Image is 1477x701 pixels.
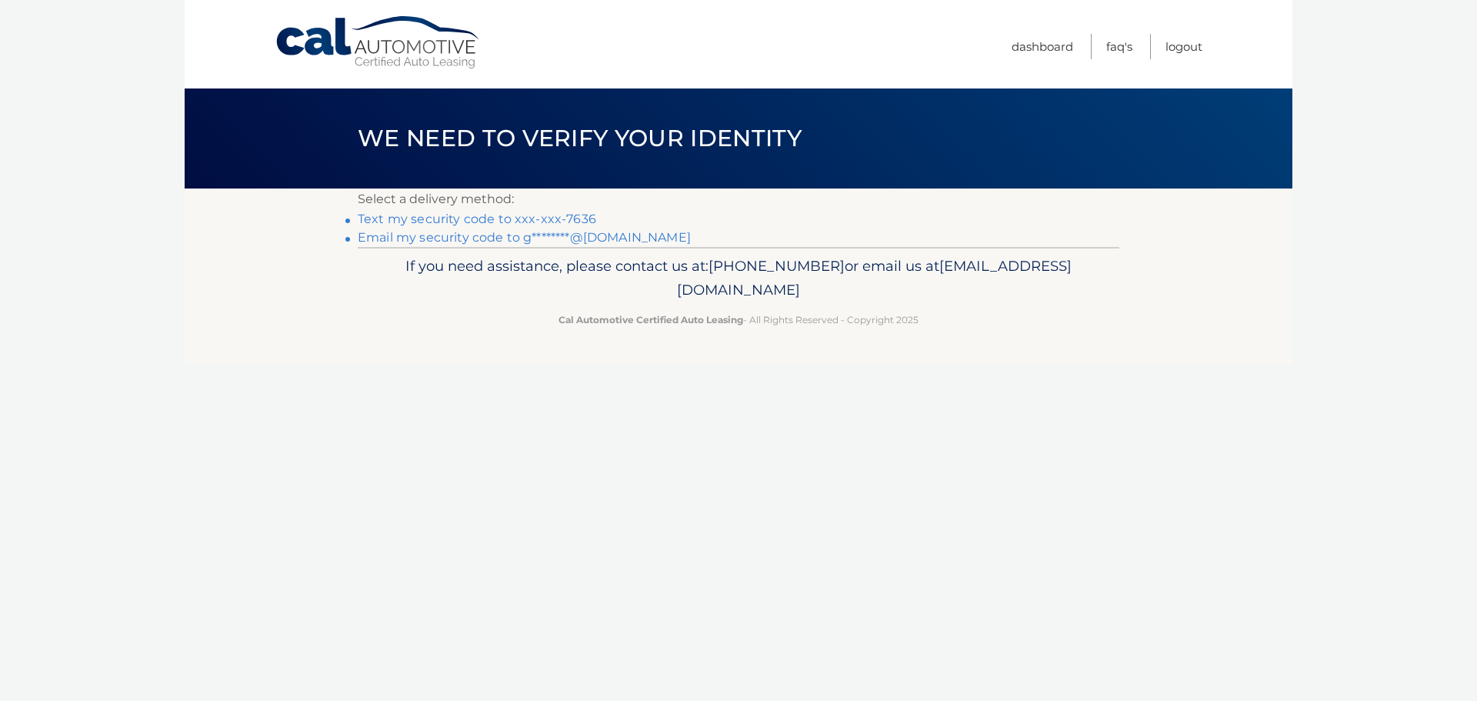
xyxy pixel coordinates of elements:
p: Select a delivery method: [358,189,1119,210]
p: - All Rights Reserved - Copyright 2025 [368,312,1109,328]
a: FAQ's [1106,34,1132,59]
a: Logout [1165,34,1202,59]
a: Cal Automotive [275,15,482,70]
a: Dashboard [1012,34,1073,59]
span: We need to verify your identity [358,124,802,152]
strong: Cal Automotive Certified Auto Leasing [558,314,743,325]
a: Text my security code to xxx-xxx-7636 [358,212,596,226]
p: If you need assistance, please contact us at: or email us at [368,254,1109,303]
span: [PHONE_NUMBER] [708,257,845,275]
a: Email my security code to g********@[DOMAIN_NAME] [358,230,691,245]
